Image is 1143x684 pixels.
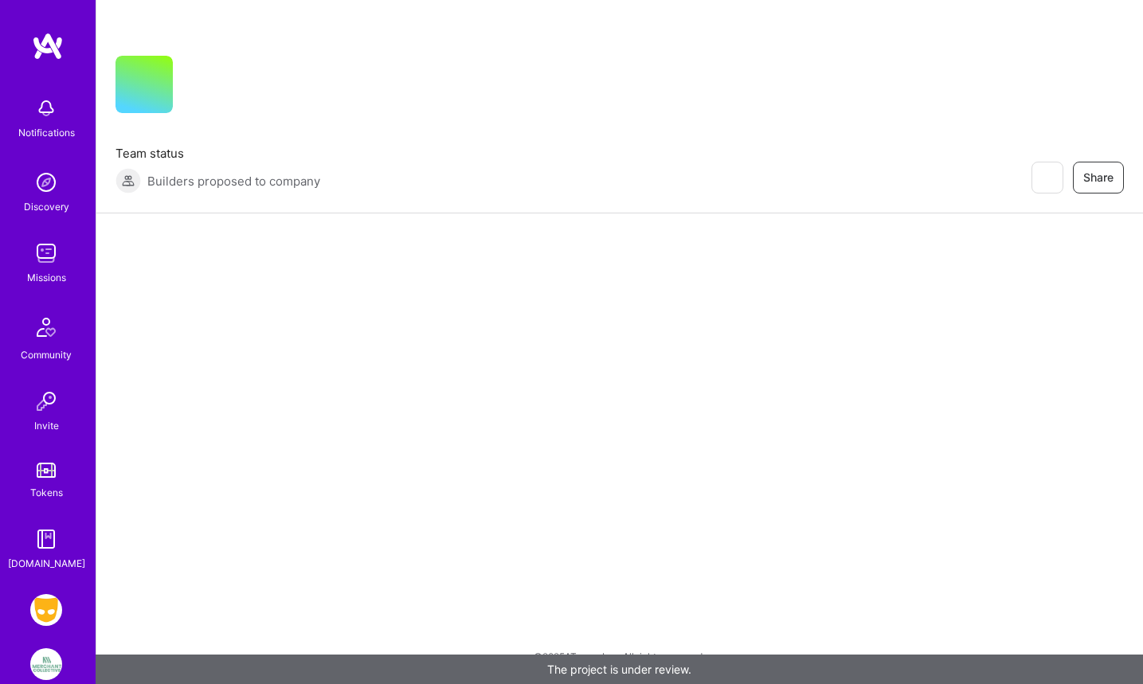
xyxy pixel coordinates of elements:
div: Missions [27,269,66,286]
img: logo [32,32,64,61]
i: icon EyeClosed [1040,171,1053,184]
img: discovery [30,166,62,198]
img: Invite [30,385,62,417]
i: icon CompanyGray [192,81,205,94]
button: Share [1073,162,1124,193]
div: [DOMAIN_NAME] [8,555,85,572]
div: Tokens [30,484,63,501]
span: Share [1083,170,1114,186]
img: bell [30,92,62,124]
img: Builders proposed to company [115,168,141,193]
img: Grindr: Product & Marketing [30,594,62,626]
span: Builders proposed to company [147,173,320,190]
a: We Are The Merchants: Founding Product Manager, Merchant Collective [26,648,66,680]
div: Notifications [18,124,75,141]
div: Invite [34,417,59,434]
img: teamwork [30,237,62,269]
img: We Are The Merchants: Founding Product Manager, Merchant Collective [30,648,62,680]
span: Team status [115,145,320,162]
img: Community [27,308,65,346]
div: The project is under review. [96,655,1143,684]
a: Grindr: Product & Marketing [26,594,66,626]
img: tokens [37,463,56,478]
div: Community [21,346,72,363]
div: Discovery [24,198,69,215]
img: guide book [30,523,62,555]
